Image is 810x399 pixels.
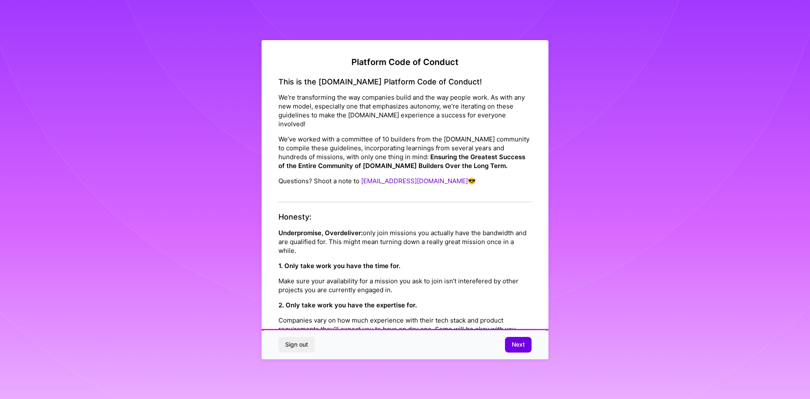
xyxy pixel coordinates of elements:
strong: 1. Only take work you have the time for. [278,262,400,270]
a: [EMAIL_ADDRESS][DOMAIN_NAME] [361,177,468,185]
h2: Platform Code of Conduct [278,57,532,67]
span: Next [512,340,525,349]
p: Companies vary on how much experience with their tech stack and product requirements they’ll expe... [278,316,532,342]
button: Next [505,337,532,352]
button: Sign out [278,337,315,352]
h4: Honesty: [278,212,532,222]
span: Sign out [285,340,308,349]
p: only join missions you actually have the bandwidth and are qualified for. This might mean turning... [278,228,532,255]
p: We’re transforming the way companies build and the way people work. As with any new model, especi... [278,93,532,128]
p: We’ve worked with a committee of 10 builders from the [DOMAIN_NAME] community to compile these gu... [278,135,532,170]
p: Questions? Shoot a note to 😎 [278,176,532,185]
strong: Underpromise, Overdeliver: [278,229,363,237]
strong: Ensuring the Greatest Success of the Entire Community of [DOMAIN_NAME] Builders Over the Long Term. [278,153,525,170]
p: Make sure your availability for a mission you ask to join isn’t interefered by other projects you... [278,277,532,294]
h4: This is the [DOMAIN_NAME] Platform Code of Conduct! [278,77,532,87]
strong: 2. Only take work you have the expertise for. [278,301,417,309]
